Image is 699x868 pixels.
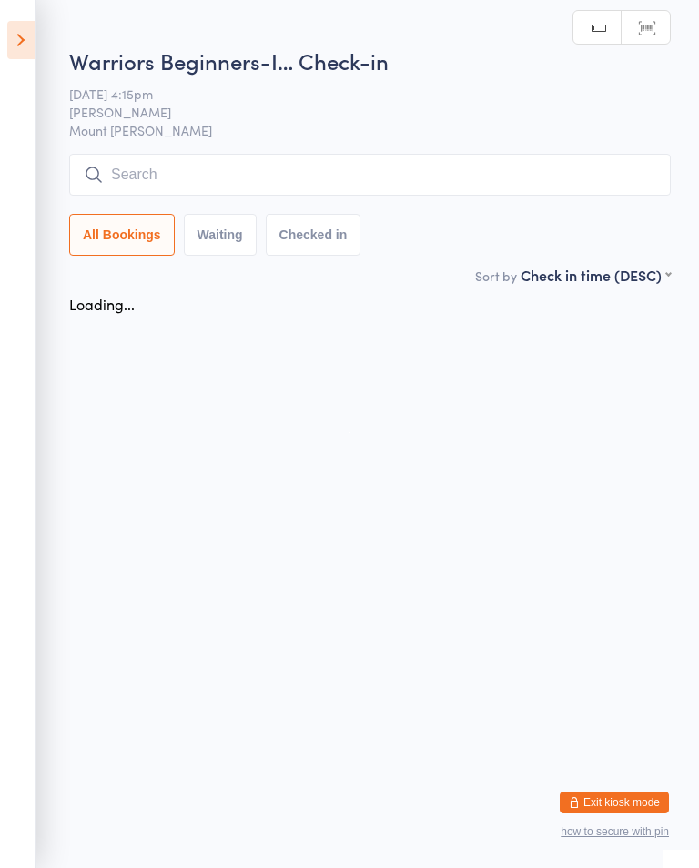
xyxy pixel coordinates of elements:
[561,825,669,838] button: how to secure with pin
[521,265,671,285] div: Check in time (DESC)
[560,792,669,813] button: Exit kiosk mode
[69,214,175,256] button: All Bookings
[69,103,643,121] span: [PERSON_NAME]
[69,294,135,314] div: Loading...
[69,154,671,196] input: Search
[184,214,257,256] button: Waiting
[69,85,643,103] span: [DATE] 4:15pm
[69,45,671,76] h2: Warriors Beginners-I… Check-in
[69,121,671,139] span: Mount [PERSON_NAME]
[475,267,517,285] label: Sort by
[266,214,361,256] button: Checked in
